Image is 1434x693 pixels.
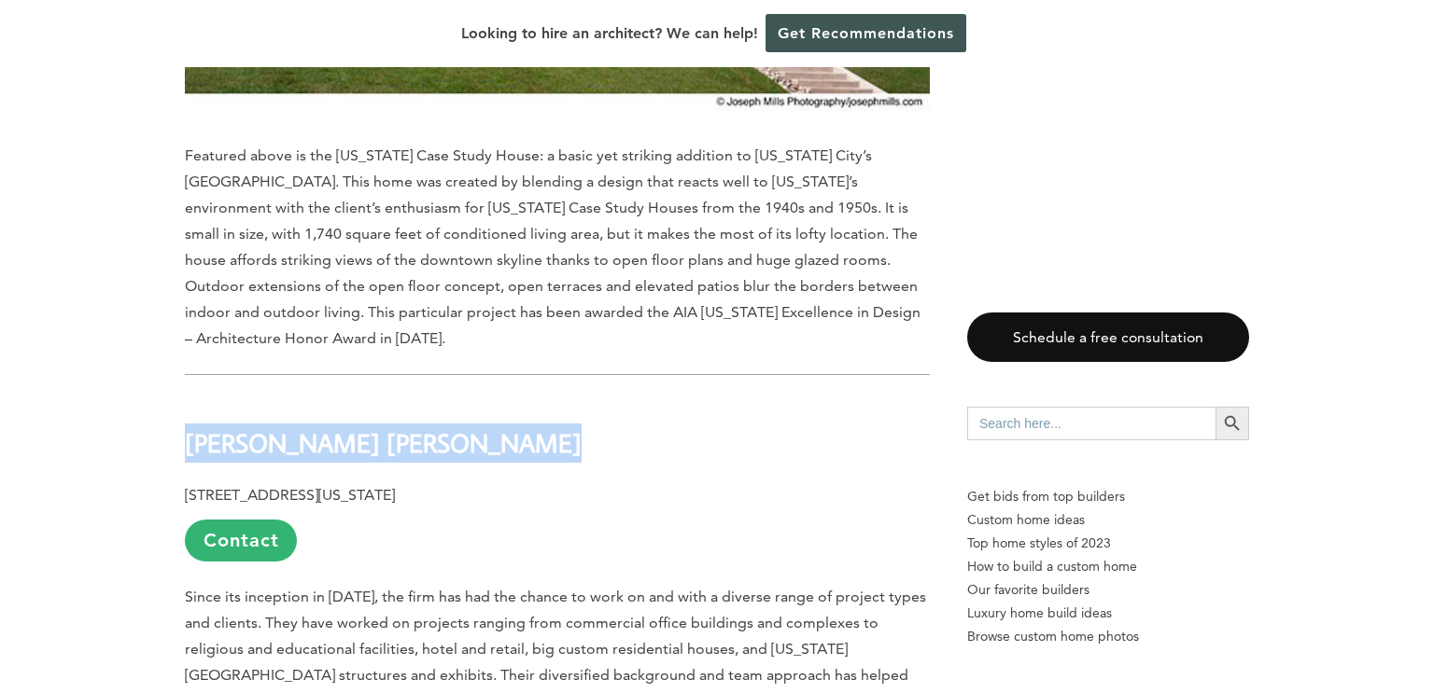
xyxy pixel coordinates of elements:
svg: Search [1222,413,1243,434]
a: Luxury home build ideas [967,602,1249,625]
p: Get bids from top builders [967,485,1249,508]
a: Browse custom home photos [967,625,1249,648]
a: How to build a custom home [967,555,1249,578]
b: [STREET_ADDRESS][US_STATE] [185,486,395,504]
a: Top home styles of 2023 [967,532,1249,555]
a: Get Recommendations [766,14,966,52]
a: Our favorite builders [967,578,1249,602]
a: Contact [185,520,297,561]
a: Custom home ideas [967,508,1249,532]
a: Schedule a free consultation [967,312,1249,362]
input: Search here... [967,407,1216,440]
b: [PERSON_NAME] [PERSON_NAME] [185,426,582,459]
span: Featured above is the [US_STATE] Case Study House: a basic yet striking addition to [US_STATE] Ci... [185,146,921,347]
